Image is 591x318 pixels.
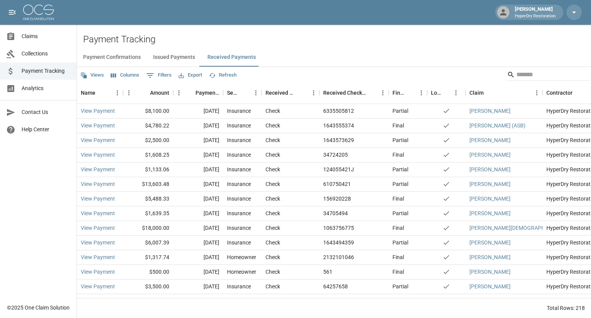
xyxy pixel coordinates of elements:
div: 561 [323,268,332,276]
button: Received Payments [201,48,262,67]
div: Received Check Number [319,82,389,104]
a: [PERSON_NAME] [469,107,511,115]
div: [DATE] [173,221,223,236]
div: Claim [469,82,484,104]
button: Menu [250,87,262,99]
button: Menu [450,87,462,99]
div: Final [392,122,404,129]
div: Check [265,136,280,144]
div: $500.00 [123,265,173,280]
button: Menu [123,87,135,99]
div: Insurance [227,151,251,159]
div: 34697847 [323,297,348,305]
div: Check [265,283,280,290]
div: $1,608.25 [123,148,173,162]
div: $5,488.33 [123,192,173,206]
div: [DATE] [173,104,223,119]
div: [DATE] [173,162,223,177]
button: Export [177,69,204,81]
div: Insurance [227,180,251,188]
div: 156920228 [323,195,351,203]
button: Sort [366,87,377,98]
div: Sender [227,82,239,104]
div: [PERSON_NAME] [512,5,559,19]
div: Partial [392,180,408,188]
div: Lockbox [427,82,466,104]
div: [DATE] [173,192,223,206]
div: 34724205 [323,151,348,159]
div: 1643573629 [323,136,354,144]
div: Partial [392,239,408,246]
a: View Payment [81,253,115,261]
div: Search [507,69,589,82]
a: [PERSON_NAME] [469,151,511,159]
span: Analytics [22,84,70,92]
div: Final [392,253,404,261]
div: $2,500.00 [123,133,173,148]
a: View Payment [81,166,115,173]
button: Sort [139,87,150,98]
div: Insurance [227,166,251,173]
div: 34705494 [323,209,348,217]
div: [DATE] [173,294,223,309]
div: Check [265,151,280,159]
div: Received Method [262,82,319,104]
a: View Payment [81,224,115,232]
div: 124055421J [323,166,354,173]
a: View Payment [81,209,115,217]
div: [DATE] [173,250,223,265]
div: Check [265,122,280,129]
div: $13,603.48 [123,177,173,192]
p: HyperDry Restoration [515,13,556,20]
div: Check [265,253,280,261]
a: [PERSON_NAME] [469,136,511,144]
a: [PERSON_NAME] [469,268,511,276]
div: © 2025 One Claim Solution [7,304,70,311]
a: [PERSON_NAME] [469,166,511,173]
span: Claims [22,32,70,40]
a: View Payment [81,180,115,188]
div: $4,780.22 [123,119,173,133]
div: [DATE] [173,236,223,250]
div: Check [265,239,280,246]
button: Sort [185,87,195,98]
div: Amount [150,82,169,104]
span: Payment Tracking [22,67,70,75]
div: 2132101046 [323,253,354,261]
div: Insurance [227,107,251,115]
h2: Payment Tracking [83,34,591,45]
div: Insurance [227,297,251,305]
div: Insurance [227,136,251,144]
div: Received Method [265,82,297,104]
div: Contractor [546,82,573,104]
div: Check [265,224,280,232]
div: Insurance [227,239,251,246]
div: Payment Date [173,82,223,104]
div: Claim [466,82,543,104]
img: ocs-logo-white-transparent.png [23,5,54,20]
div: $3,500.00 [123,280,173,294]
div: [DATE] [173,206,223,221]
div: [DATE] [173,119,223,133]
div: Partial [392,107,408,115]
div: Lockbox [431,82,442,104]
div: Homeowner [227,268,256,276]
div: $6,007.39 [123,236,173,250]
a: View Payment [81,195,115,203]
div: Check [265,166,280,173]
button: Menu [531,87,543,99]
button: Sort [484,87,494,98]
div: Insurance [227,195,251,203]
div: $8,100.00 [123,104,173,119]
button: Show filters [144,69,174,82]
a: View Payment [81,297,115,305]
div: $1,317.74 [123,250,173,265]
a: View Payment [81,151,115,159]
div: Amount [123,82,173,104]
div: Check [265,195,280,203]
div: Insurance [227,283,251,290]
div: Final [392,297,404,305]
a: View Payment [81,283,115,290]
span: Contact Us [22,108,70,116]
div: Partial [392,283,408,290]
